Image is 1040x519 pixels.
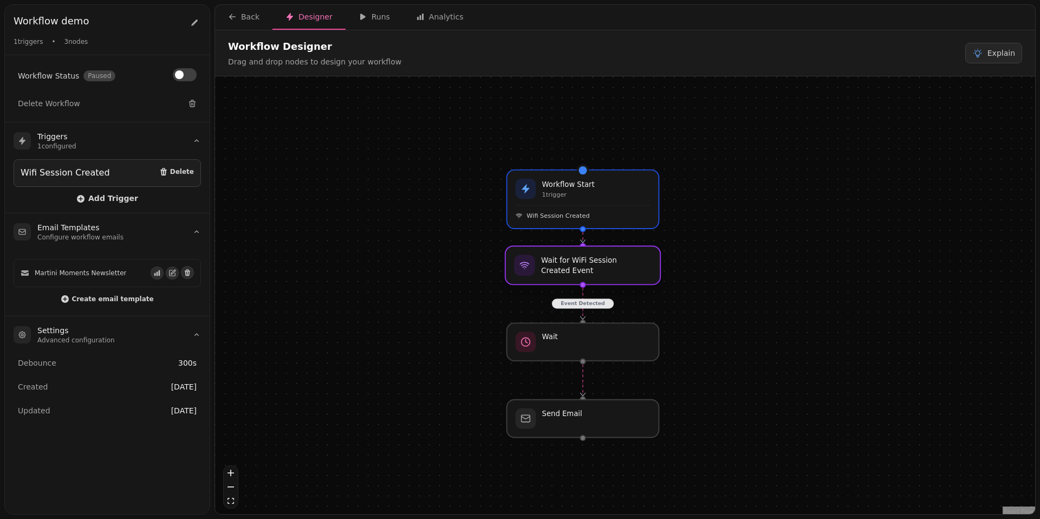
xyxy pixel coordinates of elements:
span: Add Trigger [76,194,138,203]
summary: Triggers1configured [5,122,210,159]
span: Workflow Status [18,70,79,81]
button: Zoom In [224,466,238,480]
button: Runs [346,5,403,30]
p: Advanced configuration [37,336,115,345]
span: Paused [83,70,115,81]
a: React Flow attribution [1004,509,1033,515]
div: Wifi Session Created [21,166,110,179]
span: 1 triggers [14,37,43,46]
button: Add Trigger [76,193,138,204]
span: Wifi Session Created [526,212,589,220]
span: 3 nodes [64,37,88,46]
button: Create email template [61,294,153,304]
button: Analytics [403,5,477,30]
span: Debounce [18,358,56,368]
div: Back [228,11,259,22]
span: [DATE] [171,405,197,416]
span: Delete Workflow [18,98,80,109]
summary: Email TemplatesConfigure workflow emails [5,213,210,250]
h2: Workflow Designer [228,39,401,54]
h3: Workflow Start [542,179,595,190]
button: Back [215,5,272,30]
p: 1 trigger [542,190,595,198]
summary: SettingsAdvanced configuration [5,316,210,353]
span: [DATE] [171,381,197,392]
span: Updated [18,405,50,416]
button: Fit View [224,494,238,508]
div: Analytics [416,11,464,22]
button: Delete email template [181,266,194,279]
h3: Settings [37,325,115,336]
h2: Workflow demo [14,14,181,29]
button: Edit workflow [188,14,201,31]
g: Edge from 0198ec59-1ce2-7133-b295-302acf2a5ce9 to 0198ec59-7690-718c-8d9f-9e7f265ebfcf [552,288,613,319]
p: Drag and drop nodes to design your workflow [228,56,401,67]
div: Runs [359,11,390,22]
button: View email events [151,267,164,280]
button: Zoom Out [224,480,238,494]
span: • [51,37,55,46]
p: Configure workflow emails [37,233,123,242]
span: Delete [170,168,194,175]
span: Martini Moments Newsletter [35,269,126,277]
button: Delete Workflow [14,94,201,113]
div: Designer [285,11,333,22]
button: Explain [965,43,1022,63]
span: Explain [987,48,1015,59]
span: 300 s [178,358,197,368]
div: Control Panel [223,465,238,509]
button: Delete [159,166,194,177]
h3: Triggers [37,131,76,142]
span: Created [18,381,48,392]
h3: Email Templates [37,222,123,233]
p: 1 configured [37,142,76,151]
button: Designer [272,5,346,30]
button: Edit email template [166,267,179,280]
text: Event Detected [561,300,605,306]
span: Create email template [71,296,153,302]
